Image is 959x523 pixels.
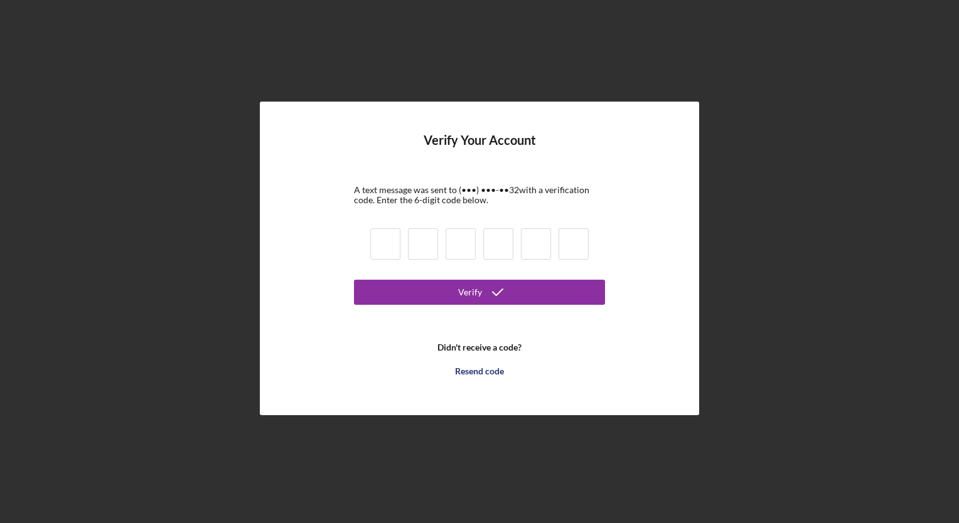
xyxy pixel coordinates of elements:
[458,280,482,305] div: Verify
[354,185,605,205] div: A text message was sent to (•••) •••-•• 32 with a verification code. Enter the 6-digit code below.
[424,133,536,166] h4: Verify Your Account
[354,359,605,384] button: Resend code
[455,359,504,384] div: Resend code
[354,280,605,305] button: Verify
[437,342,522,352] b: Didn't receive a code?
